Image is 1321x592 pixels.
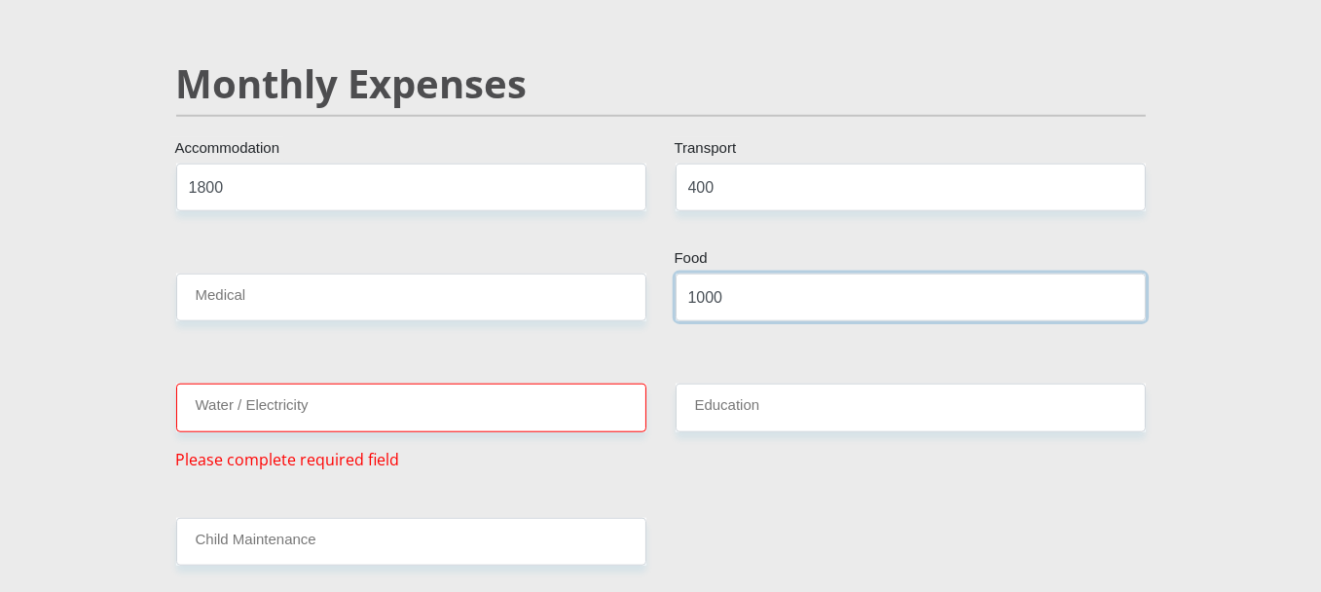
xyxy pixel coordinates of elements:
input: Expenses - Accommodation [176,164,646,211]
input: Expenses - Food [676,274,1146,321]
input: Expenses - Education [676,384,1146,431]
input: Expenses - Child Maintenance [176,518,646,566]
input: Expenses - Medical [176,274,646,321]
h2: Monthly Expenses [176,60,1146,107]
input: Expenses - Water/Electricity [176,384,646,431]
span: Please complete required field [176,448,400,471]
input: Expenses - Transport [676,164,1146,211]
